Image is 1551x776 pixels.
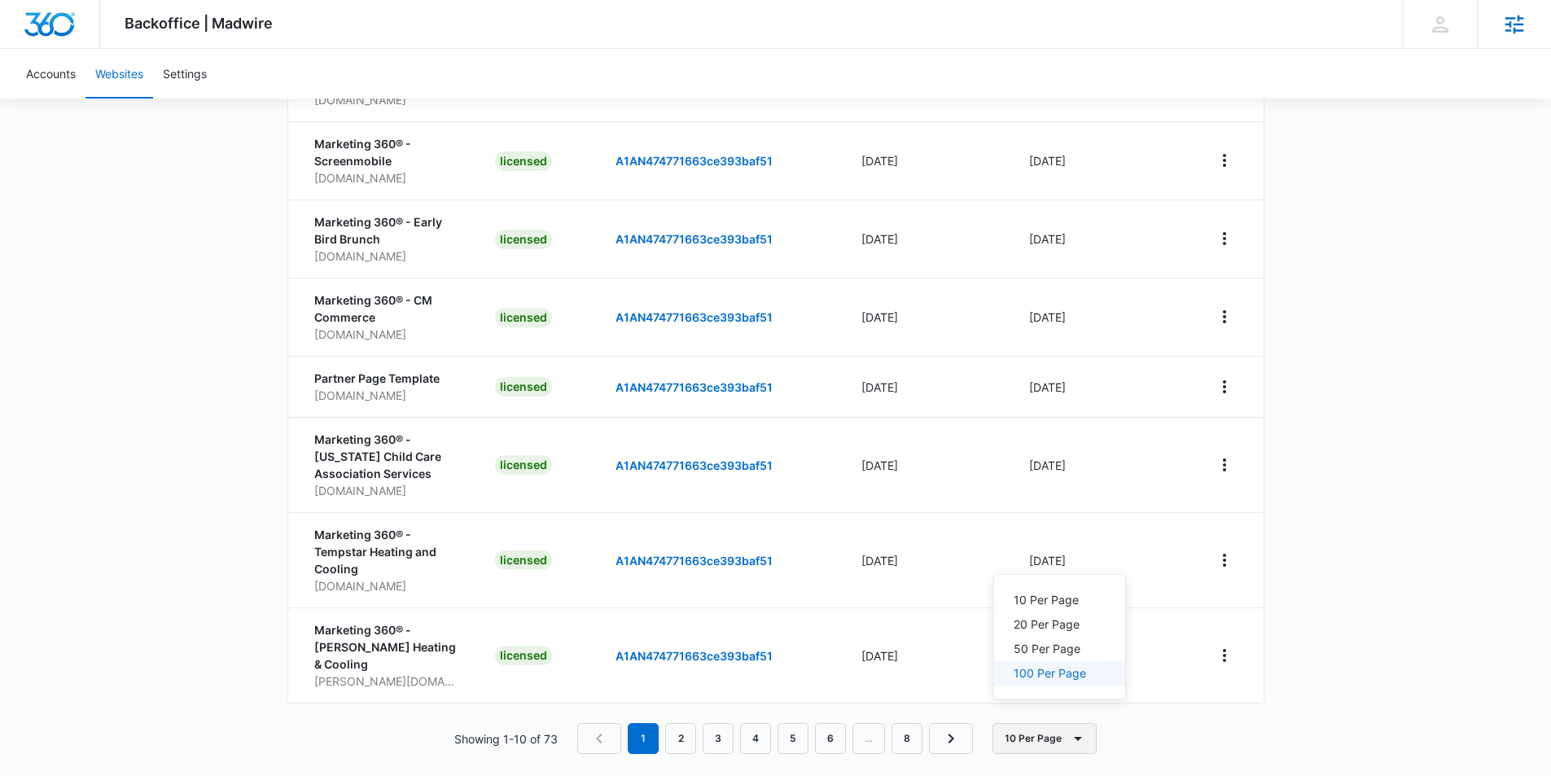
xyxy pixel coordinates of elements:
button: 50 Per Page [994,637,1125,661]
td: [DATE] [1010,199,1191,278]
a: Page 2 [665,723,696,754]
td: [DATE] [1010,278,1191,356]
div: 20 Per Page [1014,619,1086,630]
p: [PERSON_NAME][DOMAIN_NAME] [314,673,457,690]
a: A1AN474771663ce393baf51 [616,310,773,324]
p: [DOMAIN_NAME] [314,387,457,404]
p: [DOMAIN_NAME] [314,91,457,108]
button: View More [1211,547,1238,573]
div: licensed [495,308,552,327]
span: Backoffice | Madwire [125,15,273,32]
a: A1AN474771663ce393baf51 [616,458,773,472]
a: Page 6 [815,723,846,754]
p: [DOMAIN_NAME] [314,482,457,499]
a: A1AN474771663ce393baf51 [616,380,773,394]
p: Marketing 360® - Early Bird Brunch [314,213,457,248]
a: Page 4 [740,723,771,754]
p: Marketing 360® - [US_STATE] Child Care Association Services [314,431,457,482]
p: [DOMAIN_NAME] [314,577,457,594]
button: View More [1211,304,1238,330]
button: 100 Per Page [994,661,1125,686]
a: A1AN474771663ce393baf51 [616,154,773,168]
button: 10 Per Page [994,588,1125,612]
button: View More [1211,452,1238,478]
td: [DATE] [1010,121,1191,199]
a: Page 8 [892,723,922,754]
button: View More [1211,147,1238,173]
td: [DATE] [842,607,1010,703]
div: licensed [495,455,552,475]
p: Marketing 360® - CM Commerce [314,292,457,326]
button: View More [1211,642,1238,669]
a: A1AN474771663ce393baf51 [616,232,773,246]
a: Websites [85,49,153,99]
div: 50 Per Page [1014,643,1086,655]
td: [DATE] [842,356,1010,417]
td: [DATE] [842,512,1010,607]
td: [DATE] [842,417,1010,512]
a: Page 3 [703,723,734,754]
p: Partner Page Template [314,370,457,387]
a: A1AN474771663ce393baf51 [616,554,773,568]
div: licensed [495,550,552,570]
td: [DATE] [1010,417,1191,512]
p: Showing 1-10 of 73 [454,730,558,748]
td: [DATE] [1010,512,1191,607]
p: Marketing 360® - Tempstar Heating and Cooling [314,526,457,577]
p: [DOMAIN_NAME] [314,248,457,265]
div: licensed [495,151,552,171]
button: View More [1211,226,1238,252]
em: 1 [628,723,659,754]
div: 100 Per Page [1014,668,1086,679]
td: [DATE] [842,278,1010,356]
button: 10 Per Page [992,723,1097,754]
button: 20 Per Page [994,612,1125,637]
button: View More [1211,374,1238,400]
div: 10 Per Page [1014,594,1086,606]
p: Marketing 360® - [PERSON_NAME] Heating & Cooling [314,621,457,673]
div: licensed [495,377,552,397]
p: [DOMAIN_NAME] [314,169,457,186]
td: [DATE] [842,199,1010,278]
a: A1AN474771663ce393baf51 [616,649,773,663]
p: Marketing 360® - Screenmobile [314,135,457,169]
a: Next Page [929,723,973,754]
td: [DATE] [1010,356,1191,417]
td: [DATE] [842,121,1010,199]
p: [DOMAIN_NAME] [314,326,457,343]
nav: Pagination [577,723,973,754]
a: Page 5 [778,723,808,754]
a: Accounts [16,49,85,99]
a: Settings [153,49,217,99]
div: licensed [495,646,552,665]
div: licensed [495,230,552,249]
